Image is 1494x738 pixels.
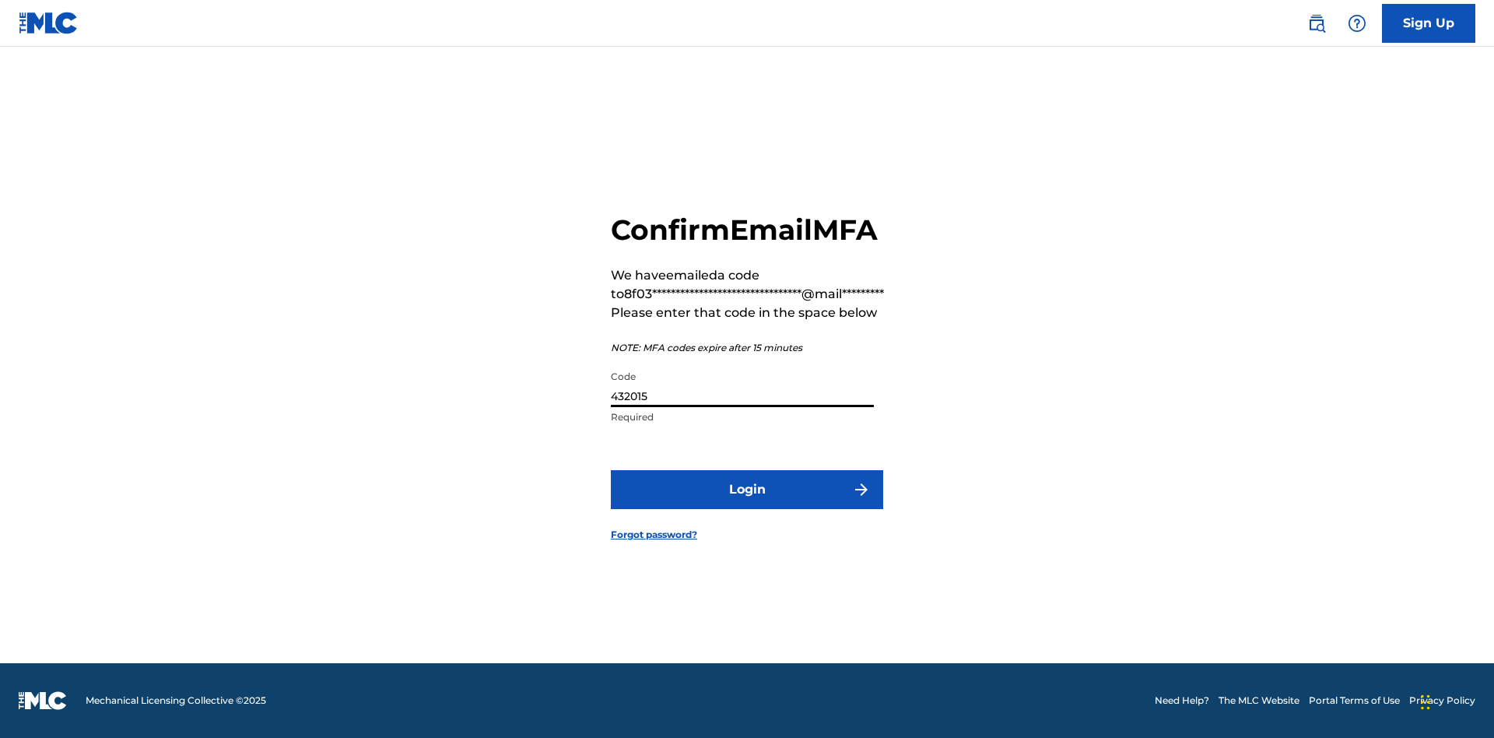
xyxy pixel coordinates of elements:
img: MLC Logo [19,12,79,34]
a: The MLC Website [1219,694,1299,708]
div: Drag [1421,679,1430,726]
span: Mechanical Licensing Collective © 2025 [86,694,266,708]
button: Login [611,470,883,509]
div: Help [1341,8,1373,39]
a: Forgot password? [611,528,697,542]
a: Public Search [1301,8,1332,39]
p: Please enter that code in the space below [611,304,884,322]
a: Sign Up [1382,4,1475,43]
a: Portal Terms of Use [1309,694,1400,708]
a: Need Help? [1155,694,1209,708]
iframe: Chat Widget [1416,663,1494,738]
img: f7272a7cc735f4ea7f67.svg [852,480,871,499]
a: Privacy Policy [1409,694,1475,708]
img: help [1348,14,1366,33]
p: NOTE: MFA codes expire after 15 minutes [611,341,884,355]
img: logo [19,691,67,710]
p: Required [611,410,874,424]
h2: Confirm Email MFA [611,213,884,248]
img: search [1307,14,1326,33]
